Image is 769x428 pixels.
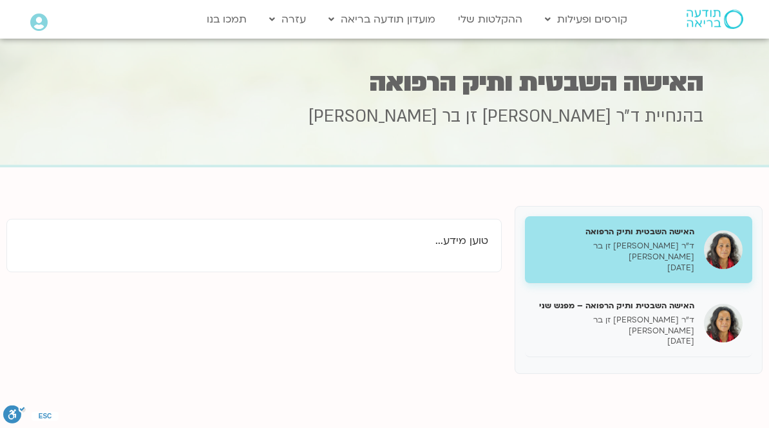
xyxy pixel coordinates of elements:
[263,7,312,32] a: עזרה
[309,105,640,128] span: ד״ר [PERSON_NAME] זן בר [PERSON_NAME]
[535,241,694,263] p: ד״ר [PERSON_NAME] זן בר [PERSON_NAME]
[535,336,694,347] p: [DATE]
[451,7,529,32] a: ההקלטות שלי
[645,105,703,128] span: בהנחיית
[535,263,694,274] p: [DATE]
[538,7,634,32] a: קורסים ופעילות
[535,300,694,312] h5: האישה השבטית ותיק הרפואה – מפגש שני
[20,232,488,250] p: טוען מידע...
[535,315,694,337] p: ד״ר [PERSON_NAME] זן בר [PERSON_NAME]
[200,7,253,32] a: תמכו בנו
[704,230,743,269] img: האישה השבטית ותיק הרפואה
[687,10,743,29] img: תודעה בריאה
[66,70,703,95] h1: האישה השבטית ותיק הרפואה
[535,226,694,237] h5: האישה השבטית ותיק הרפואה
[704,304,743,342] img: האישה השבטית ותיק הרפואה – מפגש שני
[322,7,442,32] a: מועדון תודעה בריאה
